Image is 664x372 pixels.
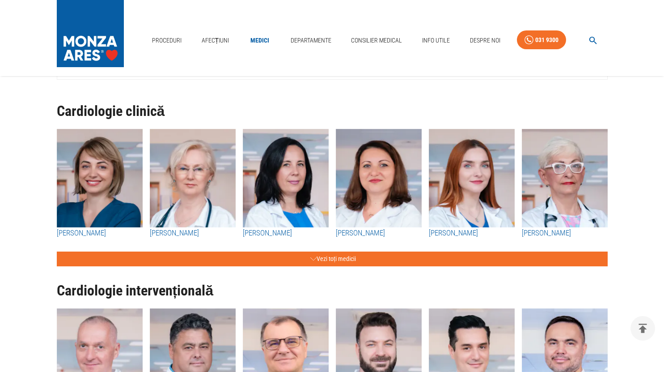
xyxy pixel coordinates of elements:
[57,252,608,266] button: Vezi toți medicii
[245,31,274,50] a: Medici
[148,31,185,50] a: Proceduri
[419,31,453,50] a: Info Utile
[347,31,406,50] a: Consilier Medical
[243,129,329,227] img: Dr. Alexandra Postu
[517,30,566,50] a: 031 9300
[57,227,143,239] a: [PERSON_NAME]
[522,227,608,239] a: [PERSON_NAME]
[429,227,515,239] a: [PERSON_NAME]
[522,129,608,227] img: Dr. Mihaela Rugină
[630,316,655,341] button: delete
[287,31,335,50] a: Departamente
[150,227,236,239] a: [PERSON_NAME]
[336,227,422,239] a: [PERSON_NAME]
[466,31,504,50] a: Despre Noi
[198,31,233,50] a: Afecțiuni
[57,283,608,299] h1: Cardiologie intervențională
[336,129,422,227] img: Dr. Raluca Naidin
[535,34,558,46] div: 031 9300
[57,129,143,227] img: Dr. Silvia Deaconu
[429,129,515,227] img: Dr. Irina Macovei Dorobanțu
[150,129,236,227] img: Dr. Dana Constantinescu
[57,103,608,119] h1: Cardiologie clinică
[243,227,329,239] a: [PERSON_NAME]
